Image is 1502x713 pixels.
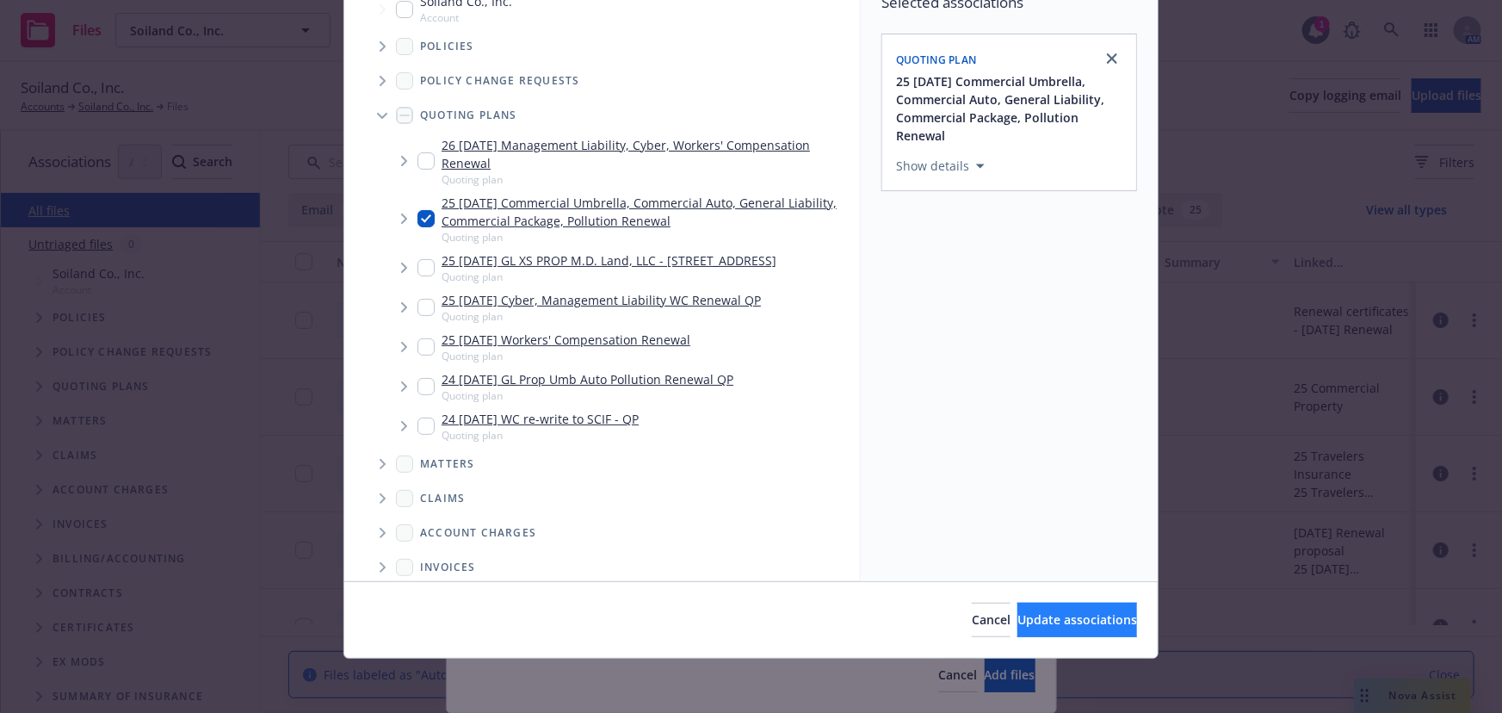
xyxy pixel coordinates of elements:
[442,349,690,363] span: Quoting plan
[442,194,853,230] a: 25 [DATE] Commercial Umbrella, Commercial Auto, General Liability, Commercial Package, Pollution ...
[420,459,474,469] span: Matters
[420,493,465,504] span: Claims
[442,172,853,187] span: Quoting plan
[442,410,639,428] a: 24 [DATE] WC re-write to SCIF - QP
[889,156,992,177] button: Show details
[442,331,690,349] a: 25 [DATE] Workers' Compensation Renewal
[442,270,776,284] span: Quoting plan
[1017,603,1137,637] button: Update associations
[442,388,733,403] span: Quoting plan
[1017,611,1137,628] span: Update associations
[420,76,579,86] span: Policy change requests
[1102,48,1122,69] a: close
[420,562,476,573] span: Invoices
[442,251,776,270] a: 25 [DATE] GL XS PROP M.D. Land, LLC - [STREET_ADDRESS]
[420,110,517,121] span: Quoting plans
[442,230,853,245] span: Quoting plan
[420,41,474,52] span: Policies
[896,72,1126,145] button: 25 [DATE] Commercial Umbrella, Commercial Auto, General Liability, Commercial Package, Pollution ...
[420,10,512,25] span: Account
[442,370,733,388] a: 24 [DATE] GL Prop Umb Auto Pollution Renewal QP
[896,53,977,67] span: Quoting plan
[420,528,536,538] span: Account charges
[442,309,761,324] span: Quoting plan
[442,136,853,172] a: 26 [DATE] Management Liability, Cyber, Workers' Compensation Renewal
[972,611,1011,628] span: Cancel
[972,603,1011,637] button: Cancel
[442,291,761,309] a: 25 [DATE] Cyber, Management Liability WC Renewal QP
[442,428,639,443] span: Quoting plan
